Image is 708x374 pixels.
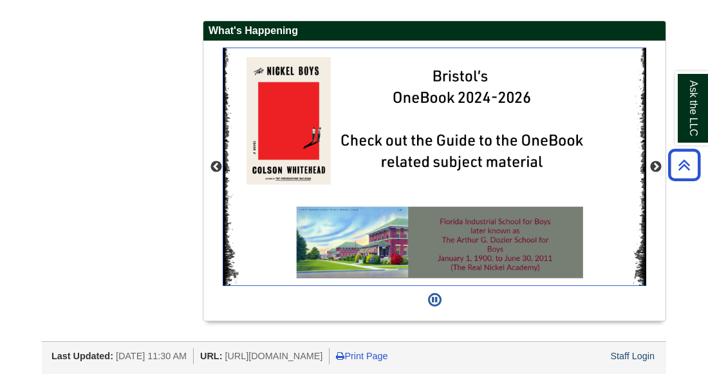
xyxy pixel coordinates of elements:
span: Last Updated: [51,351,113,361]
span: [URL][DOMAIN_NAME] [225,351,322,361]
a: Staff Login [610,351,655,361]
button: Next [649,161,662,174]
a: Back to Top [664,156,705,174]
i: Print Page [336,352,344,361]
button: Pause [424,286,445,314]
div: This box contains rotating images [223,48,646,286]
img: The Nickel Boys OneBook [223,48,647,286]
button: Previous [210,161,223,174]
span: URL: [200,351,222,361]
span: [DATE] 11:30 AM [116,351,187,361]
a: Print Page [336,351,387,361]
h2: What's Happening [203,21,666,41]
